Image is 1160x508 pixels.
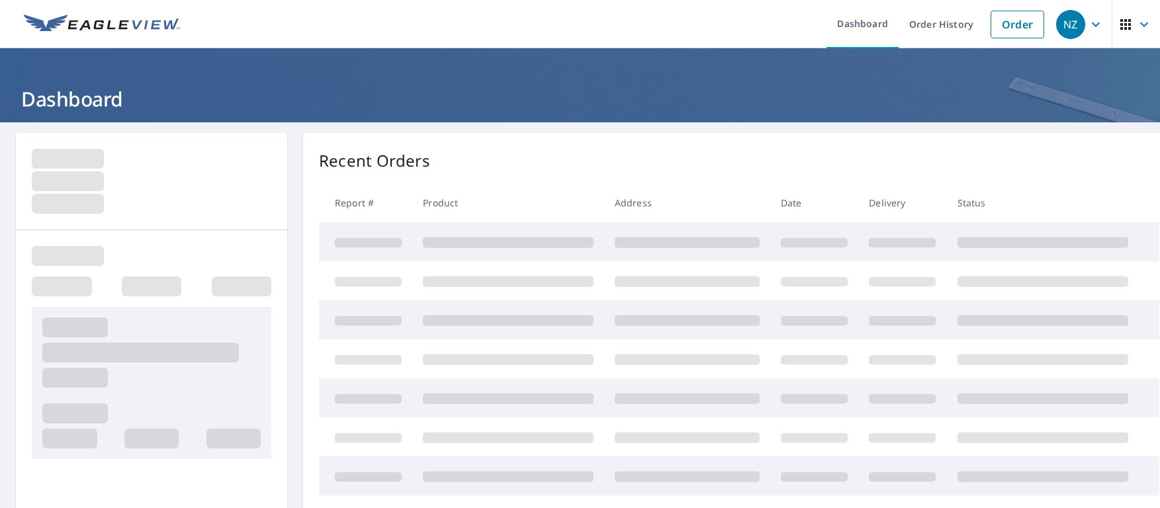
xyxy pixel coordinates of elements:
[1056,10,1085,39] div: NZ
[16,85,1144,112] h1: Dashboard
[319,149,430,173] p: Recent Orders
[604,183,770,222] th: Address
[991,11,1044,38] a: Order
[319,183,412,222] th: Report #
[412,183,604,222] th: Product
[770,183,858,222] th: Date
[24,15,180,34] img: EV Logo
[947,183,1139,222] th: Status
[858,183,946,222] th: Delivery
